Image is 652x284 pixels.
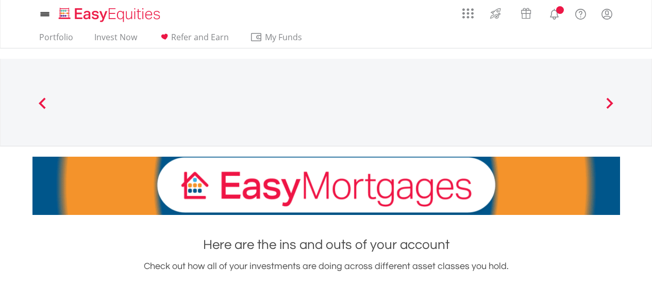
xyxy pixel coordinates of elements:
[462,8,474,19] img: grid-menu-icon.svg
[154,32,233,48] a: Refer and Earn
[567,3,594,23] a: FAQ's and Support
[57,6,164,23] img: EasyEquities_Logo.png
[594,3,620,25] a: My Profile
[250,30,317,44] span: My Funds
[456,3,480,19] a: AppsGrid
[32,236,620,254] h1: Here are the ins and outs of your account
[517,5,534,22] img: vouchers-v2.svg
[90,32,141,48] a: Invest Now
[55,3,164,23] a: Home page
[171,31,229,43] span: Refer and Earn
[32,157,620,215] img: EasyMortage Promotion Banner
[541,3,567,23] a: Notifications
[511,3,541,22] a: Vouchers
[487,5,504,22] img: thrive-v2.svg
[35,32,77,48] a: Portfolio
